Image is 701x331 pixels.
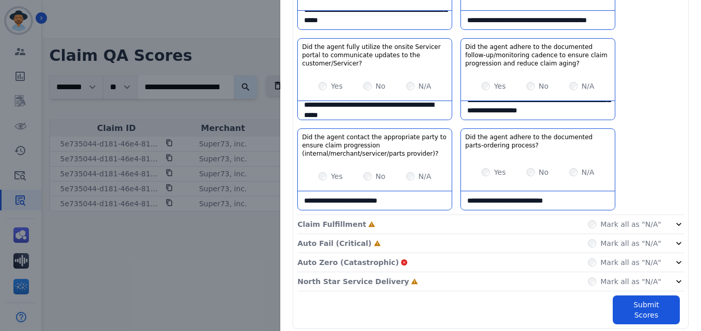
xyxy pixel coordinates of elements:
label: No [376,81,386,91]
label: Yes [494,81,506,91]
h3: Did the agent adhere to the documented follow-up/monitoring cadence to ensure claim progression a... [465,43,611,68]
label: Mark all as "N/A" [600,219,661,229]
p: Auto Zero (Catastrophic) [297,257,399,268]
label: Mark all as "N/A" [600,238,661,249]
label: No [539,81,549,91]
button: Submit Scores [613,295,680,324]
label: Mark all as "N/A" [600,257,661,268]
label: Yes [494,167,506,177]
h3: Did the agent adhere to the documented parts-ordering process? [465,133,611,150]
label: Yes [331,171,343,181]
label: Mark all as "N/A" [600,276,661,287]
label: N/A [582,167,595,177]
p: North Star Service Delivery [297,276,409,287]
label: N/A [419,171,432,181]
label: N/A [582,81,595,91]
p: Claim Fulfillment [297,219,366,229]
p: Auto Fail (Critical) [297,238,371,249]
h3: Did the agent fully utilize the onsite Servicer portal to communicate updates to the customer/Ser... [302,43,448,68]
label: No [376,171,386,181]
label: Yes [331,81,343,91]
label: No [539,167,549,177]
label: N/A [419,81,432,91]
h3: Did the agent contact the appropriate party to ensure claim progression (internal/merchant/servic... [302,133,448,158]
